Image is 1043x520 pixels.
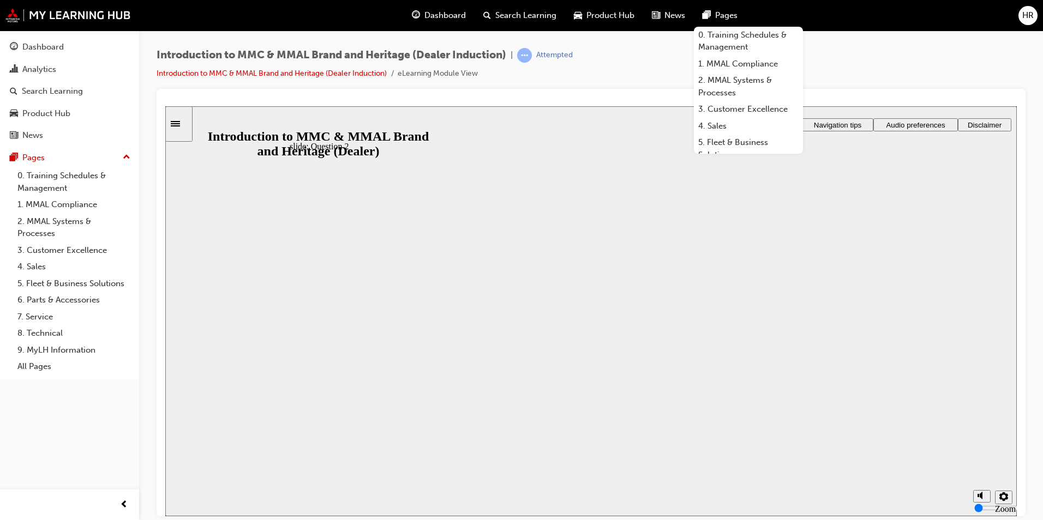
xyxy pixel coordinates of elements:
[495,9,556,22] span: Search Learning
[123,150,130,165] span: up-icon
[694,56,803,72] a: 1. MMAL Compliance
[157,69,387,78] a: Introduction to MMC & MMAL Brand and Heritage (Dealer Induction)
[22,41,64,53] div: Dashboard
[703,9,711,22] span: pages-icon
[403,4,475,27] a: guage-iconDashboard
[694,4,746,27] a: pages-iconPages
[664,9,685,22] span: News
[586,9,634,22] span: Product Hub
[517,48,532,63] span: learningRecordVerb_ATTEMPT-icon
[424,9,466,22] span: Dashboard
[694,101,803,118] a: 3. Customer Excellence
[22,129,43,142] div: News
[721,15,780,23] span: Audio preferences
[830,398,850,427] label: Zoom to fit
[4,125,135,146] a: News
[694,134,803,163] a: 5. Fleet & Business Solutions
[13,242,135,259] a: 3. Customer Excellence
[643,4,694,27] a: news-iconNews
[10,131,18,141] span: news-icon
[574,9,582,22] span: car-icon
[4,37,135,57] a: Dashboard
[830,384,847,398] button: Settings
[13,309,135,325] a: 7. Service
[22,107,70,120] div: Product Hub
[412,9,420,22] span: guage-icon
[13,167,135,196] a: 0. Training Schedules & Management
[4,104,135,124] a: Product Hub
[13,196,135,213] a: 1. MMAL Compliance
[4,148,135,168] button: Pages
[13,275,135,292] a: 5. Fleet & Business Solutions
[22,63,56,76] div: Analytics
[10,43,18,52] span: guage-icon
[715,9,738,22] span: Pages
[13,258,135,275] a: 4. Sales
[565,4,643,27] a: car-iconProduct Hub
[22,152,45,164] div: Pages
[157,49,506,62] span: Introduction to MMC & MMAL Brand and Heritage (Dealer Induction)
[708,12,793,25] button: Audio preferences
[802,15,836,23] span: Disclaimer
[637,12,708,25] button: Navigation tips
[10,87,17,96] span: search-icon
[5,8,131,22] img: mmal
[694,118,803,135] a: 4. Sales
[10,153,18,163] span: pages-icon
[120,498,128,512] span: prev-icon
[10,65,18,75] span: chart-icon
[4,81,135,101] a: Search Learning
[398,68,478,80] li: eLearning Module View
[4,35,135,148] button: DashboardAnalyticsSearch LearningProduct HubNews
[13,213,135,242] a: 2. MMAL Systems & Processes
[22,85,83,98] div: Search Learning
[13,325,135,342] a: 8. Technical
[802,374,846,410] div: misc controls
[652,9,660,22] span: news-icon
[793,12,846,25] button: Disclaimer
[10,109,18,119] span: car-icon
[809,397,879,406] input: volume
[13,358,135,375] a: All Pages
[1022,9,1034,22] span: HR
[1018,6,1038,25] button: HR
[4,59,135,80] a: Analytics
[694,72,803,101] a: 2. MMAL Systems & Processes
[483,9,491,22] span: search-icon
[13,342,135,359] a: 9. MyLH Information
[649,15,696,23] span: Navigation tips
[808,384,825,396] button: Unmute (Ctrl+Alt+M)
[475,4,565,27] a: search-iconSearch Learning
[694,27,803,56] a: 0. Training Schedules & Management
[511,49,513,62] span: |
[536,50,573,61] div: Attempted
[13,292,135,309] a: 6. Parts & Accessories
